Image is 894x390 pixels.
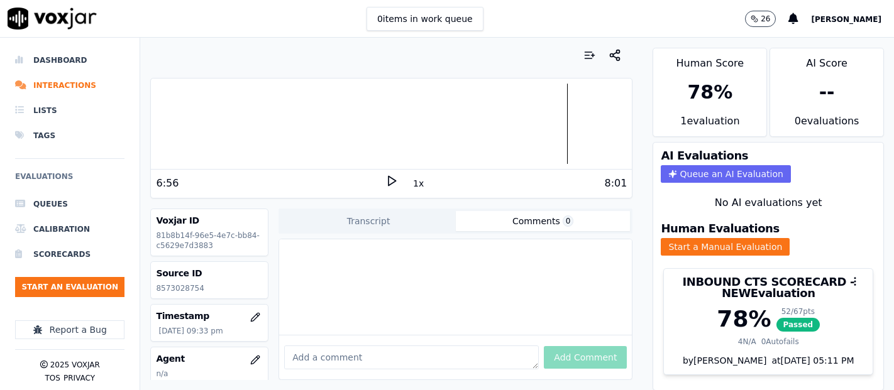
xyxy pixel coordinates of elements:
p: 81b8b14f-96e5-4e7c-bb84-c5629e7d3883 [156,230,263,251]
a: Tags [15,123,124,148]
div: 0 Autofails [761,337,799,347]
h3: Voxjar ID [156,214,263,227]
h3: INBOUND CTS SCORECARD - NEW Evaluation [671,276,865,299]
h3: AI Evaluations [661,150,748,161]
div: 4 N/A [738,337,756,347]
img: voxjar logo [8,8,97,30]
a: Dashboard [15,48,124,73]
a: Calibration [15,217,124,242]
button: Report a Bug [15,320,124,339]
span: Passed [776,318,820,332]
p: 26 [761,14,770,24]
span: 0 [563,215,574,227]
div: by [PERSON_NAME] [664,354,873,374]
div: Human Score [653,48,766,71]
div: 52 / 67 pts [776,306,820,317]
button: 26 [745,11,776,27]
div: 78 % [687,81,732,104]
div: AI Score [770,48,883,71]
button: 26 [745,11,788,27]
a: Scorecards [15,242,124,267]
button: Transcript [281,211,456,231]
h3: Human Evaluations [661,223,779,234]
div: 6:56 [156,176,179,191]
h3: Timestamp [156,310,263,322]
h3: Source ID [156,267,263,279]
button: TOS [45,373,60,383]
p: n/a [156,369,263,379]
p: 2025 Voxjar [50,360,100,370]
div: 1 evaluation [653,114,766,136]
div: 78 % [717,306,771,332]
button: 0items in work queue [367,7,483,31]
p: 8573028754 [156,283,263,293]
div: at [DATE] 05:11 PM [766,354,854,367]
button: Privacy [63,373,95,383]
div: 8:01 [605,176,627,191]
a: Lists [15,98,124,123]
div: 0 evaluation s [770,114,883,136]
button: 1x [411,175,426,192]
span: [PERSON_NAME] [811,15,881,24]
a: Interactions [15,73,124,98]
h6: Evaluations [15,169,124,192]
p: [DATE] 09:33 pm [158,326,263,336]
button: Queue an AI Evaluation [661,165,790,183]
button: [PERSON_NAME] [811,11,894,26]
div: No AI evaluations yet [663,195,873,210]
h3: Agent [156,352,263,365]
a: Queues [15,192,124,217]
div: -- [819,81,835,104]
button: Start an Evaluation [15,277,124,297]
button: Start a Manual Evaluation [661,238,790,256]
button: Comments [456,211,631,231]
